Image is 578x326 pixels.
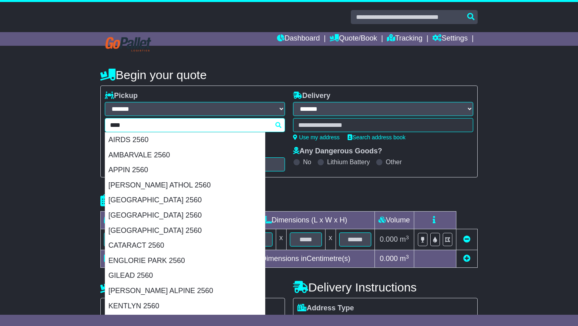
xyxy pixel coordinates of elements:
[100,194,201,207] h4: Package details |
[348,134,405,141] a: Search address book
[101,212,168,229] td: Type
[105,268,265,283] div: GILEAD 2560
[303,158,311,166] label: No
[463,255,470,263] a: Add new item
[101,250,168,268] td: Total
[400,235,409,243] span: m
[432,32,468,46] a: Settings
[105,253,265,269] div: ENGLORIE PARK 2560
[293,134,340,141] a: Use my address
[325,229,336,250] td: x
[276,229,286,250] td: x
[105,92,138,100] label: Pickup
[330,32,377,46] a: Quote/Book
[105,283,265,299] div: [PERSON_NAME] ALPINE 2560
[105,118,285,132] typeahead: Please provide city
[105,163,265,178] div: APPIN 2560
[293,281,478,294] h4: Delivery Instructions
[293,147,382,156] label: Any Dangerous Goods?
[293,92,330,100] label: Delivery
[463,235,470,243] a: Remove this item
[277,32,320,46] a: Dashboard
[105,178,265,193] div: [PERSON_NAME] ATHOL 2560
[105,193,265,208] div: [GEOGRAPHIC_DATA] 2560
[406,254,409,260] sup: 3
[406,234,409,240] sup: 3
[100,68,478,81] h4: Begin your quote
[297,304,354,313] label: Address Type
[105,223,265,238] div: [GEOGRAPHIC_DATA] 2560
[105,299,265,314] div: KENTLYN 2560
[105,208,265,223] div: [GEOGRAPHIC_DATA] 2560
[327,158,370,166] label: Lithium Battery
[237,250,374,268] td: Dimensions in Centimetre(s)
[380,235,398,243] span: 0.000
[100,281,285,294] h4: Pickup Instructions
[374,212,414,229] td: Volume
[380,255,398,263] span: 0.000
[237,212,374,229] td: Dimensions (L x W x H)
[105,132,265,148] div: AIRDS 2560
[105,148,265,163] div: AMBARVALE 2560
[386,158,402,166] label: Other
[387,32,422,46] a: Tracking
[400,255,409,263] span: m
[105,238,265,253] div: CATARACT 2560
